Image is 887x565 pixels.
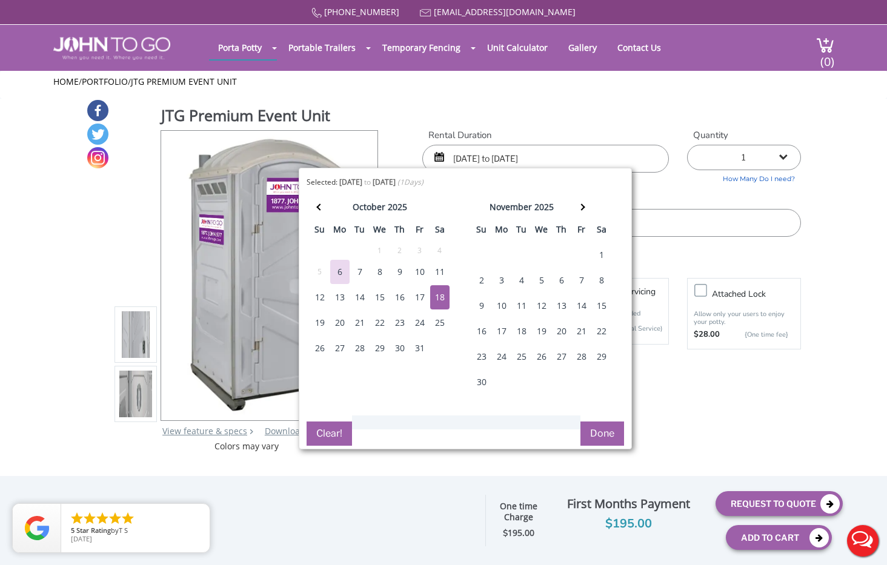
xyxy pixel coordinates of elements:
[108,511,122,526] li: 
[434,6,576,18] a: [EMAIL_ADDRESS][DOMAIN_NAME]
[370,244,390,257] div: 1
[420,9,431,17] img: Mail
[552,345,571,369] div: 27
[820,44,834,70] span: (0)
[592,268,611,292] div: 8
[400,177,404,187] span: 1
[311,8,322,18] img: Call
[608,36,670,59] a: Contact Us
[330,336,350,360] div: 27
[339,177,362,187] b: [DATE]
[370,311,390,335] div: 22
[472,319,491,343] div: 16
[492,268,511,292] div: 3
[115,440,379,452] div: Colors may vary
[119,526,128,535] span: T S
[572,294,591,318] div: 14
[410,336,430,360] div: 31
[512,268,531,292] div: 4
[370,336,390,360] div: 29
[512,294,531,318] div: 11
[580,421,624,446] button: Done
[71,526,75,535] span: 5
[687,170,801,184] a: How Many Do I need?
[364,177,371,187] span: to
[572,345,591,369] div: 28
[370,221,390,243] th: we
[390,260,410,284] div: 9
[87,147,108,168] a: Instagram
[490,199,532,216] div: november
[472,268,491,292] div: 2
[162,425,247,437] a: View feature & specs
[390,285,410,309] div: 16
[472,345,491,369] div: 23
[532,294,551,318] div: 12
[816,37,834,53] img: cart a
[572,268,591,292] div: 7
[388,199,407,216] div: 2025
[410,260,430,284] div: 10
[310,311,330,335] div: 19
[410,285,430,309] div: 17
[119,254,152,539] img: Product
[370,260,390,284] div: 8
[390,221,410,243] th: th
[500,500,537,523] strong: One time Charge
[726,329,788,341] p: {One time fee}
[178,131,362,416] img: Product
[307,421,352,446] button: Clear!
[592,345,611,369] div: 29
[330,311,350,335] div: 20
[551,494,706,514] div: First Months Payment
[87,124,108,145] a: Twitter
[422,129,669,142] label: Rental Duration
[390,336,410,360] div: 30
[471,221,491,243] th: su
[472,370,491,394] div: 30
[350,336,370,360] div: 28
[712,286,806,302] h3: Attached lock
[324,6,399,18] a: [PHONE_NUMBER]
[492,345,511,369] div: 24
[726,525,832,550] button: Add To Cart
[410,311,430,335] div: 24
[430,221,450,243] th: sa
[209,36,271,59] a: Porta Potty
[71,534,92,543] span: [DATE]
[410,221,430,243] th: fr
[250,429,253,434] img: right arrow icon
[508,527,534,538] span: 195.00
[373,177,396,187] b: [DATE]
[512,319,531,343] div: 18
[534,199,554,216] div: 2025
[559,36,606,59] a: Gallery
[53,37,170,60] img: JOHN to go
[307,177,337,187] span: Selected:
[350,311,370,335] div: 21
[430,285,450,309] div: 18
[310,221,330,243] th: su
[532,268,551,292] div: 5
[571,221,591,243] th: fr
[491,221,511,243] th: mo
[353,199,385,216] div: october
[551,514,706,534] div: $195.00
[478,36,557,59] a: Unit Calculator
[572,319,591,343] div: 21
[121,511,135,526] li: 
[410,244,430,257] div: 3
[390,311,410,335] div: 23
[279,36,365,59] a: Portable Trailers
[592,319,611,343] div: 22
[76,526,111,535] span: Star Rating
[25,516,49,540] img: Review Rating
[511,221,531,243] th: tu
[397,177,424,187] i: ( Days)
[310,265,330,279] div: 5
[839,517,887,565] button: Live Chat
[551,221,571,243] th: th
[330,260,350,284] div: 6
[131,76,237,87] a: JTG Premium Event Unit
[82,76,128,87] a: Portfolio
